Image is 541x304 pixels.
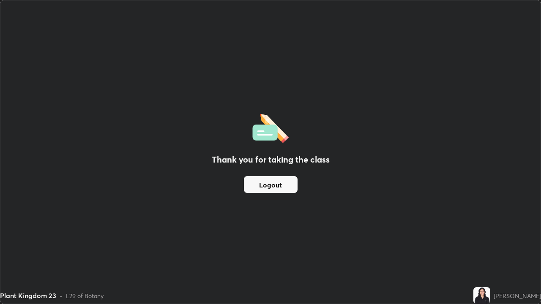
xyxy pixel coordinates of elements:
div: L29 of Botany [66,291,104,300]
div: • [60,291,63,300]
img: a504949d96944ad79a7d84c32bb092ae.jpg [473,287,490,304]
button: Logout [244,176,298,193]
img: offlineFeedback.1438e8b3.svg [252,111,289,143]
h2: Thank you for taking the class [212,153,330,166]
div: [PERSON_NAME] [494,291,541,300]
